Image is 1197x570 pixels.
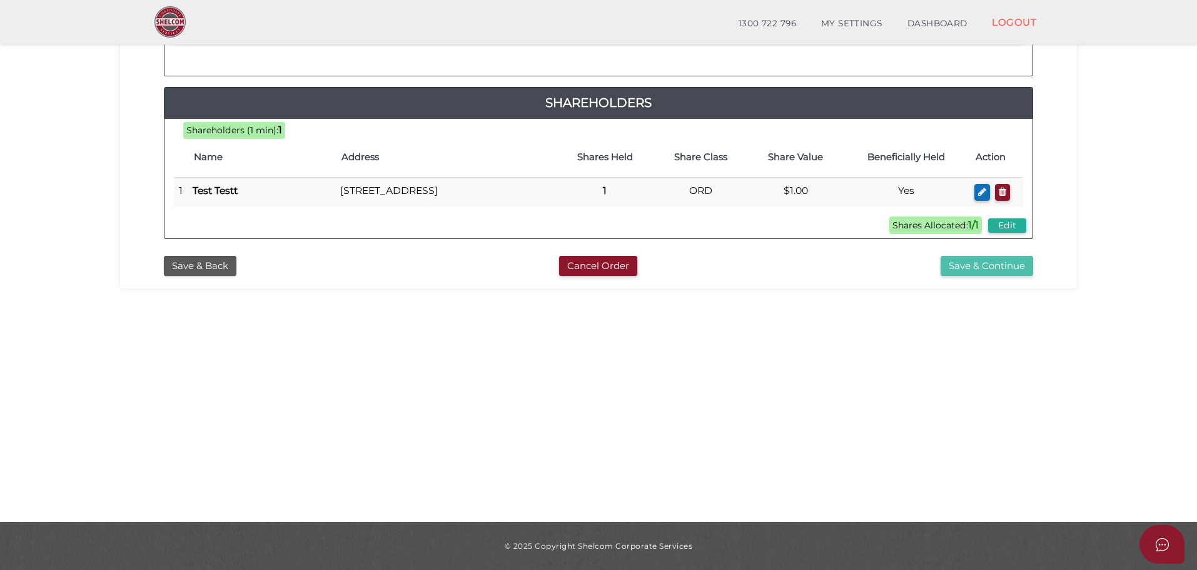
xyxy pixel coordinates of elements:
[988,218,1026,233] button: Edit
[174,178,188,207] td: 1
[844,178,969,207] td: Yes
[653,178,748,207] td: ORD
[941,256,1033,277] button: Save & Continue
[129,541,1068,551] div: © 2025 Copyright Shelcom Corporate Services
[976,152,1017,163] h4: Action
[895,11,980,36] a: DASHBOARD
[186,125,278,136] span: Shareholders (1 min):
[726,11,809,36] a: 1300 722 796
[748,178,843,207] td: $1.00
[563,152,647,163] h4: Shares Held
[164,93,1033,113] a: Shareholders
[193,185,238,196] b: Test Testt
[809,11,895,36] a: MY SETTINGS
[603,185,607,196] b: 1
[278,124,282,136] b: 1
[889,216,982,234] span: Shares Allocated:
[1139,525,1184,564] button: Open asap
[341,152,550,163] h4: Address
[194,152,329,163] h4: Name
[164,256,236,277] button: Save & Back
[850,152,963,163] h4: Beneficially Held
[968,219,979,231] b: 1/1
[559,256,637,277] button: Cancel Order
[659,152,742,163] h4: Share Class
[335,178,557,207] td: [STREET_ADDRESS]
[754,152,837,163] h4: Share Value
[979,9,1049,35] a: LOGOUT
